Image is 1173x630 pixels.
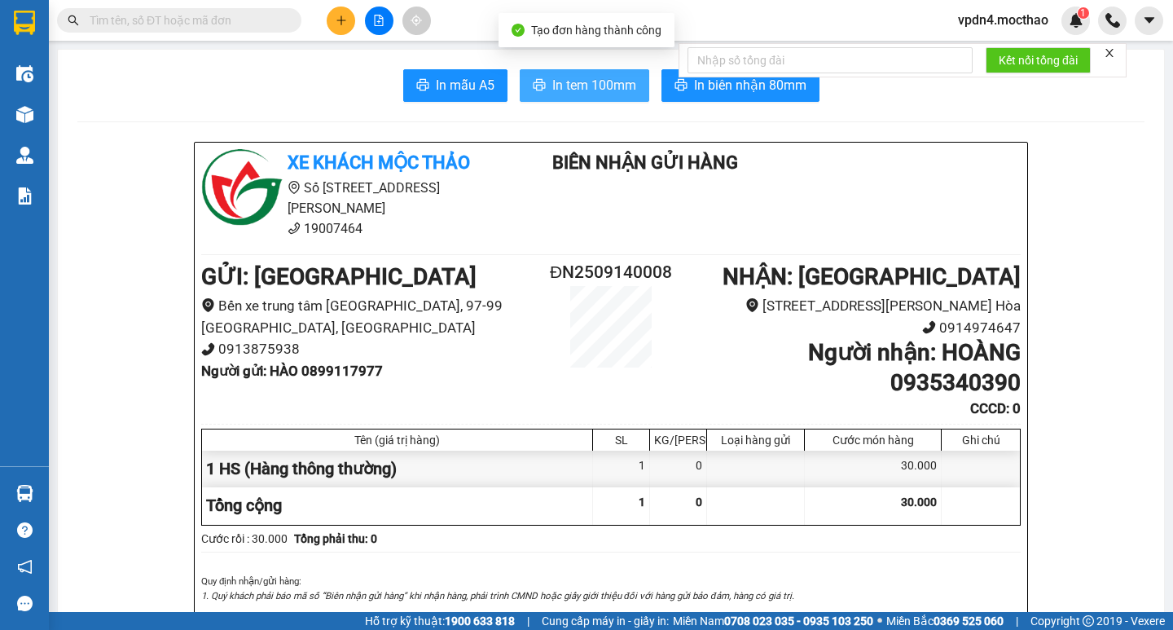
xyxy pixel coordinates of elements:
div: Cước rồi : 30.000 [201,530,288,548]
span: phone [201,342,215,356]
span: In biên nhận 80mm [694,75,806,95]
b: CCCD : 0 [970,400,1021,416]
span: Kết nối tổng đài [999,51,1078,69]
button: aim [402,7,431,35]
strong: 1900 633 818 [445,615,515,628]
span: Tổng cộng [206,496,282,515]
div: Cước món hàng [809,434,937,447]
div: Ghi chú [946,434,1016,447]
input: Tìm tên, số ĐT hoặc mã đơn [90,11,282,29]
b: Người gửi : HÀO 0899117977 [201,363,383,379]
li: [STREET_ADDRESS][PERSON_NAME] Hòa [679,295,1021,317]
strong: 0708 023 035 - 0935 103 250 [724,615,873,628]
li: Số [STREET_ADDRESS][PERSON_NAME] [201,178,504,218]
img: warehouse-icon [16,106,33,123]
span: plus [336,15,347,26]
span: notification [17,559,33,575]
div: [GEOGRAPHIC_DATA] [191,14,356,51]
button: Kết nối tổng đài [986,47,1091,73]
span: Miền Nam [673,612,873,630]
span: | [1016,612,1018,630]
span: 30.000 [901,496,937,509]
span: printer [416,78,429,94]
span: ⚪️ [877,618,882,624]
img: solution-icon [16,187,33,205]
b: Tổng phải thu: 0 [294,532,377,545]
span: printer [674,78,688,94]
div: DŨNG [191,51,356,70]
span: vpdn4.mocthao [945,10,1061,30]
button: file-add [365,7,393,35]
img: logo-vxr [14,11,35,35]
div: 30.000 [805,451,942,487]
input: Nhập số tổng đài [688,47,973,73]
i: 1. Quý khách phải báo mã số “Biên nhận gửi hàng” khi nhận hàng, phải trình CMND hoặc giấy giới th... [201,590,794,601]
span: phone [288,222,301,235]
span: close [1104,47,1115,59]
h2: ĐN2509140008 [543,259,679,286]
span: copyright [1083,615,1094,627]
span: environment [745,298,759,312]
span: check-circle [512,24,525,37]
img: warehouse-icon [16,65,33,82]
div: 0 [191,93,356,112]
button: printerIn tem 100mm [520,69,649,102]
div: Loại hàng gửi [711,434,800,447]
b: Biên Nhận Gửi Hàng [552,152,738,173]
span: aim [411,15,422,26]
span: In mẫu A5 [436,75,494,95]
span: 1 [1080,7,1086,19]
span: In tem 100mm [552,75,636,95]
b: Xe khách Mộc Thảo [288,152,470,173]
div: 1 HS (Hàng thông thường) [202,451,593,487]
div: 1 [593,451,650,487]
span: printer [533,78,546,94]
div: [GEOGRAPHIC_DATA] [14,14,179,51]
span: environment [201,298,215,312]
b: Người nhận : HOÀNG 0935340390 [808,339,1021,395]
b: NHẬN : [GEOGRAPHIC_DATA] [723,263,1021,290]
span: phone [922,320,936,334]
span: Cung cấp máy in - giấy in: [542,612,669,630]
li: 0914974647 [679,317,1021,339]
span: Gửi: [14,14,39,31]
span: caret-down [1142,13,1157,28]
div: SL [597,434,645,447]
div: 0387482902 [191,70,356,93]
span: Hỗ trợ kỹ thuật: [365,612,515,630]
button: caret-down [1135,7,1163,35]
span: environment [288,181,301,194]
button: plus [327,7,355,35]
div: 0364740855 [14,70,179,93]
div: 0 [650,451,707,487]
div: ĐÔNG [14,51,179,70]
button: printerIn biên nhận 80mm [661,69,819,102]
img: logo.jpg [201,149,283,231]
b: GỬI : [GEOGRAPHIC_DATA] [201,263,477,290]
sup: 1 [1078,7,1089,19]
button: printerIn mẫu A5 [403,69,507,102]
span: file-add [373,15,384,26]
span: Nhận: [191,14,230,31]
img: icon-new-feature [1069,13,1083,28]
span: Tạo đơn hàng thành công [531,24,661,37]
div: Tên (giá trị hàng) [206,434,588,447]
li: 19007464 [201,218,504,239]
span: search [68,15,79,26]
span: | [527,612,529,630]
li: 0913875938 [201,338,543,360]
span: 1 [639,496,645,509]
img: warehouse-icon [16,485,33,502]
img: phone-icon [1105,13,1120,28]
span: 0 [696,496,702,509]
span: Miền Bắc [886,612,1004,630]
strong: 0369 525 060 [934,615,1004,628]
span: question-circle [17,522,33,538]
span: message [17,596,33,611]
img: warehouse-icon [16,147,33,164]
div: KG/[PERSON_NAME] [654,434,702,447]
li: Bến xe trung tâm [GEOGRAPHIC_DATA], 97-99 [GEOGRAPHIC_DATA], [GEOGRAPHIC_DATA] [201,295,543,338]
